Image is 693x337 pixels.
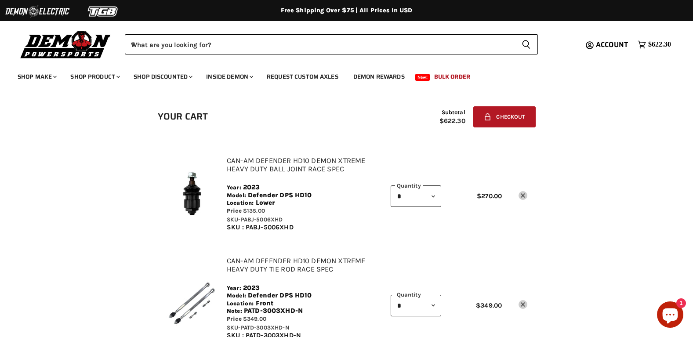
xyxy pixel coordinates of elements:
[4,3,70,20] img: Demon Electric Logo 2
[391,295,441,316] select: Quantity
[515,34,538,54] button: Search
[248,292,312,299] span: Defender DPS HD10
[227,323,382,332] div: SKU-PATD-3003XHD-N
[596,39,628,50] span: Account
[200,68,258,86] a: Inside Demon
[260,68,345,86] a: Request Custom Axles
[243,315,266,322] span: $349.00
[439,117,465,125] span: $622.30
[519,300,527,309] a: remove Can-Am Defender HD10 Demon Xtreme Heavy Duty Tie Rod Race Spec
[476,301,502,309] span: $349.00
[227,199,254,206] span: Location:
[243,184,260,191] span: 2023
[428,68,477,86] a: Bulk Order
[227,300,254,307] span: Location:
[347,68,411,86] a: Demon Rewards
[127,68,198,86] a: Shop Discounted
[256,199,275,207] span: Lower
[256,300,274,307] span: Front
[473,106,535,127] button: Checkout
[248,192,312,199] span: Defender DPS HD10
[633,38,675,51] a: $622.30
[244,307,303,315] span: PATD-3003XHD-N
[11,64,669,86] ul: Main menu
[125,34,538,54] form: Product
[166,277,218,330] img: Can-Am Defender HD10 Demon Xtreme Heavy Duty Tie Rod Race Spec - SKU-PATD-3003XHD-N
[158,112,208,122] h1: Your cart
[227,215,382,224] div: SKU-PABJ-5006XHD
[243,284,260,292] span: 2023
[243,207,265,214] span: $135.00
[592,41,633,49] a: Account
[415,74,430,81] span: New!
[391,185,441,207] select: Quantity
[18,29,114,60] img: Demon Powersports
[227,257,365,273] a: Can-Am Defender HD10 Demon Xtreme Heavy Duty Tie Rod Race Spec
[227,285,241,291] span: Year:
[227,315,242,322] span: Price
[227,308,242,314] span: Note:
[11,68,62,86] a: Shop Make
[519,191,527,200] a: remove Can-Am Defender HD10 Demon Xtreme Heavy Duty Ball Joint Race Spec
[70,3,136,20] img: TGB Logo 2
[648,40,671,49] span: $622.30
[227,207,242,214] span: Price
[227,192,246,199] span: Model:
[227,156,365,173] a: Can-Am Defender HD10 Demon Xtreme Heavy Duty Ball Joint Race Spec
[227,184,241,191] span: Year:
[439,109,465,125] div: Subtotal
[227,223,294,231] span: SKU : PABJ-5006XHD
[166,167,218,220] img: Can-Am Defender HD10 Demon Xtreme Heavy Duty Ball Joint Race Spec - SKU-PABJ-5006XHD
[654,301,686,330] inbox-online-store-chat: Shopify online store chat
[125,34,515,54] input: When autocomplete results are available use up and down arrows to review and enter to select
[64,68,125,86] a: Shop Product
[227,292,246,299] span: Model:
[477,192,502,200] span: $270.00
